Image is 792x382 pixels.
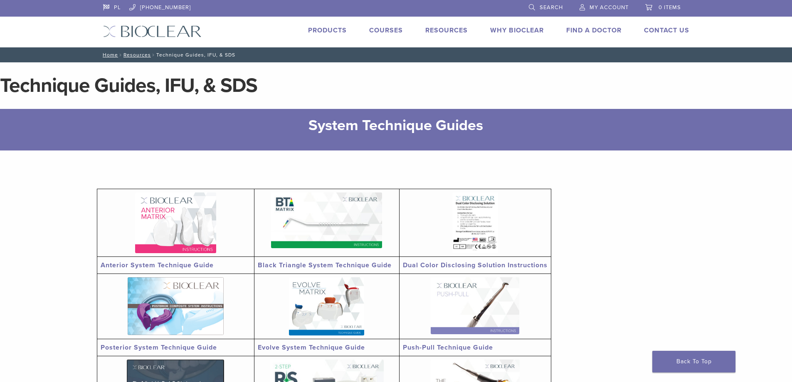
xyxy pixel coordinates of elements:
a: Find A Doctor [566,26,622,35]
a: Contact Us [644,26,689,35]
span: My Account [590,4,629,11]
a: Black Triangle System Technique Guide [258,261,392,269]
a: Dual Color Disclosing Solution Instructions [403,261,548,269]
img: Bioclear [103,25,202,37]
a: Push-Pull Technique Guide [403,343,493,352]
span: Search [540,4,563,11]
a: Why Bioclear [490,26,544,35]
span: 0 items [659,4,681,11]
span: / [118,53,123,57]
a: Posterior System Technique Guide [101,343,217,352]
nav: Technique Guides, IFU, & SDS [97,47,696,62]
a: Products [308,26,347,35]
a: Evolve System Technique Guide [258,343,365,352]
span: / [151,53,156,57]
a: Anterior System Technique Guide [101,261,214,269]
a: Courses [369,26,403,35]
a: Resources [425,26,468,35]
a: Home [100,52,118,58]
a: Resources [123,52,151,58]
h2: System Technique Guides [138,116,654,136]
a: Back To Top [652,351,735,372]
